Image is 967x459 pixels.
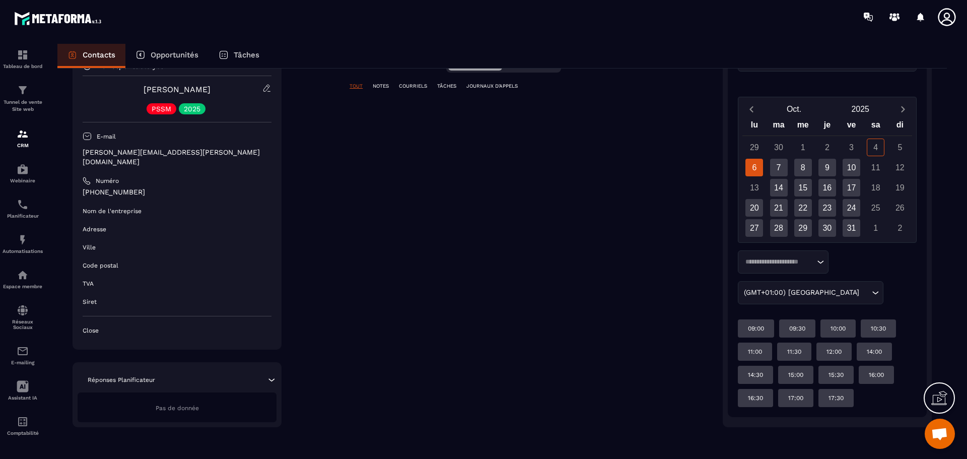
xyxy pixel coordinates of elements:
div: Ouvrir le chat [925,419,955,449]
p: Réponses Planificateur [88,376,155,384]
img: social-network [17,304,29,316]
p: Code postal [83,261,118,270]
div: 15 [794,179,812,196]
div: di [888,118,912,136]
a: Contacts [57,44,125,68]
a: Assistant IA [3,373,43,408]
p: Tunnel de vente Site web [3,99,43,113]
p: [PHONE_NUMBER] [83,187,271,197]
p: CRM [3,143,43,148]
a: Tâches [209,44,269,68]
a: accountantaccountantComptabilité [3,408,43,443]
p: 17:00 [788,394,803,402]
a: automationsautomationsEspace membre [3,261,43,297]
a: social-networksocial-networkRéseaux Sociaux [3,297,43,338]
img: formation [17,128,29,140]
p: Nom de l'entreprise [83,207,142,215]
a: emailemailE-mailing [3,338,43,373]
div: 21 [770,199,788,217]
a: formationformationTunnel de vente Site web [3,77,43,120]
p: 16:00 [869,371,884,379]
p: Opportunités [151,50,198,59]
div: 23 [818,199,836,217]
p: Automatisations [3,248,43,254]
a: formationformationCRM [3,120,43,156]
p: 16:30 [748,394,763,402]
button: Next month [893,102,912,116]
div: 1 [867,219,884,237]
p: Planificateur [3,213,43,219]
div: 25 [867,199,884,217]
img: automations [17,163,29,175]
p: 10:00 [831,324,846,333]
input: Search for option [862,287,869,298]
div: Calendar wrapper [742,118,912,237]
div: 7 [770,159,788,176]
div: 30 [818,219,836,237]
div: 20 [745,199,763,217]
img: email [17,345,29,357]
div: 22 [794,199,812,217]
p: 09:00 [748,324,764,333]
p: 09:30 [789,324,805,333]
div: 2 [891,219,909,237]
div: 18 [867,179,884,196]
a: automationsautomationsAutomatisations [3,226,43,261]
p: 11:00 [748,348,762,356]
input: Search for option [742,257,814,267]
div: 30 [770,139,788,156]
p: TVA [83,280,94,288]
p: [PERSON_NAME][EMAIL_ADDRESS][PERSON_NAME][DOMAIN_NAME] [83,148,271,167]
div: 5 [891,139,909,156]
img: logo [14,9,105,28]
img: automations [17,269,29,281]
div: 14 [770,179,788,196]
div: 13 [745,179,763,196]
button: Open years overlay [827,100,893,118]
div: 27 [745,219,763,237]
p: TÂCHES [437,83,456,90]
div: 1 [794,139,812,156]
div: 6 [745,159,763,176]
div: 29 [745,139,763,156]
a: automationsautomationsWebinaire [3,156,43,191]
p: 14:00 [867,348,882,356]
div: sa [864,118,888,136]
div: 17 [843,179,860,196]
a: [PERSON_NAME] [144,85,211,94]
div: 16 [818,179,836,196]
div: 31 [843,219,860,237]
p: PSSM [152,105,171,112]
div: 10 [843,159,860,176]
div: 2 [818,139,836,156]
div: je [815,118,839,136]
span: (GMT+01:00) [GEOGRAPHIC_DATA] [742,287,862,298]
img: formation [17,84,29,96]
div: 28 [770,219,788,237]
p: 11:30 [787,348,801,356]
p: Réseaux Sociaux [3,319,43,330]
div: me [791,118,815,136]
p: E-mail [97,133,116,141]
div: Search for option [738,250,828,274]
p: Tâches [234,50,259,59]
p: Ville [83,243,96,251]
p: 2025 [184,105,200,112]
a: formationformationTableau de bord [3,41,43,77]
p: Assistant IA [3,395,43,401]
p: Close [83,326,271,335]
div: 24 [843,199,860,217]
div: lu [742,118,767,136]
p: TOUT [350,83,363,90]
p: JOURNAUX D'APPELS [466,83,518,90]
img: accountant [17,416,29,428]
div: Calendar days [742,139,912,237]
img: scheduler [17,199,29,211]
p: NOTES [373,83,389,90]
p: 15:00 [788,371,803,379]
img: automations [17,234,29,246]
p: Espace membre [3,284,43,289]
div: 3 [843,139,860,156]
p: Webinaire [3,178,43,183]
p: Adresse [83,225,106,233]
